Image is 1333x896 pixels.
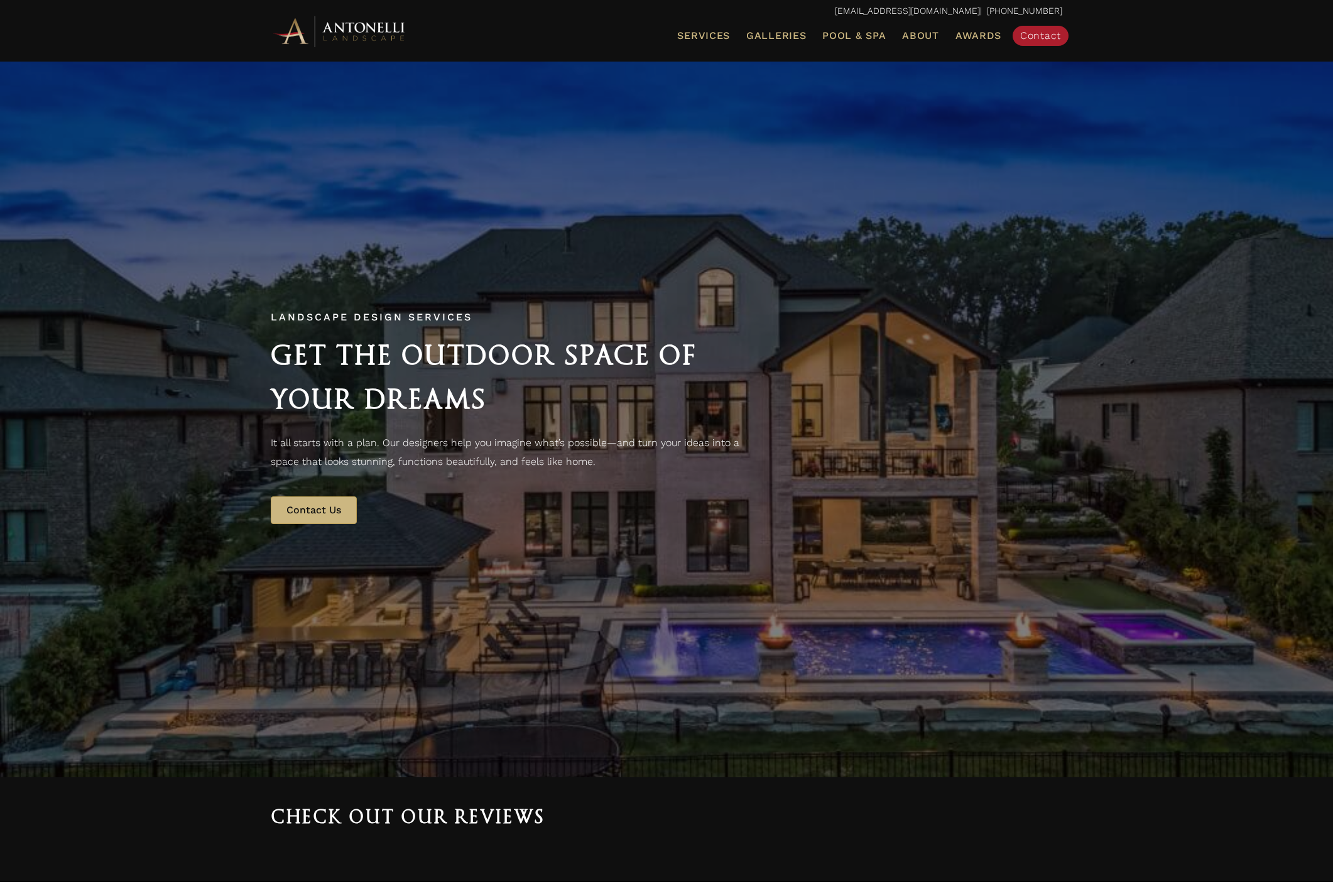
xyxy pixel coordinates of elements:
a: [EMAIL_ADDRESS][DOMAIN_NAME] [835,6,980,16]
img: Antonelli Horizontal Logo [271,14,409,48]
span: Services [677,31,730,41]
span: Contact Us [286,504,341,516]
span: Pool & Spa [822,30,886,41]
span: Check out our reviews [271,806,545,828]
a: Contact Us [271,496,357,524]
span: About [902,31,939,41]
a: About [897,28,944,44]
p: It all starts with a plan. Our designers help you imagine what’s possible—and turn your ideas int... [271,434,761,471]
span: Galleries [746,30,806,41]
span: Awards [955,30,1001,41]
a: Galleries [741,28,811,44]
p: | [PHONE_NUMBER] [271,3,1062,19]
a: Services [672,28,735,44]
a: Contact [1013,26,1069,46]
span: Landscape Design Services [271,311,472,323]
a: Pool & Spa [817,28,891,44]
a: Awards [950,28,1006,44]
span: Contact [1020,30,1061,41]
span: Get the Outdoor Space of Your Dreams [271,339,697,415]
